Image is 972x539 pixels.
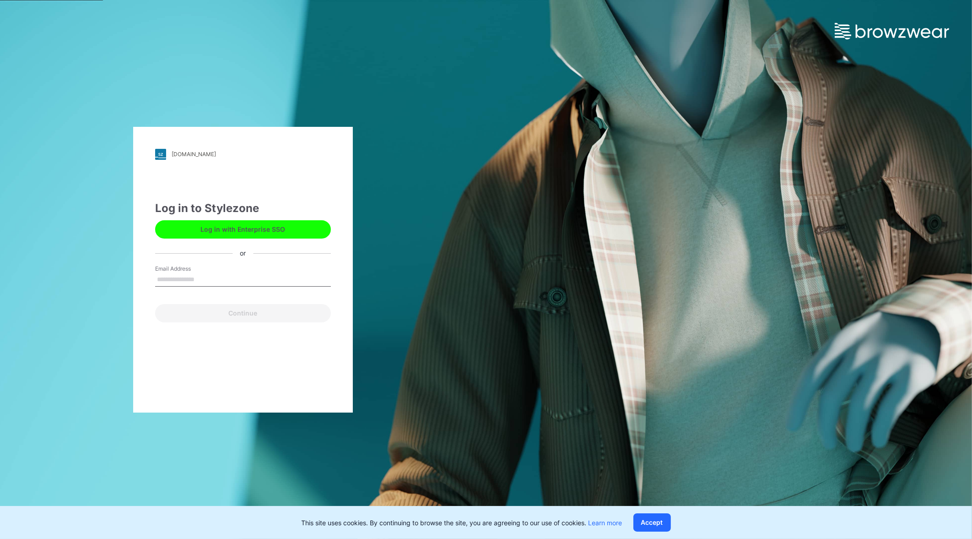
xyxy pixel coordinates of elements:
[302,518,622,528] p: This site uses cookies. By continuing to browse the site, you are agreeing to our use of cookies.
[155,220,331,239] button: Log in with Enterprise SSO
[155,265,219,273] label: Email Address
[633,513,671,532] button: Accept
[589,519,622,527] a: Learn more
[155,149,331,160] a: [DOMAIN_NAME]
[233,249,254,258] div: or
[835,23,949,39] img: browzwear-logo.e42bd6dac1945053ebaf764b6aa21510.svg
[155,149,166,160] img: stylezone-logo.562084cfcfab977791bfbf7441f1a819.svg
[172,151,216,158] div: [DOMAIN_NAME]
[155,200,331,217] div: Log in to Stylezone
